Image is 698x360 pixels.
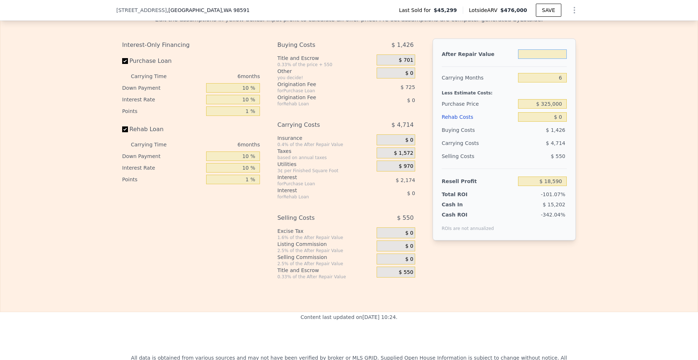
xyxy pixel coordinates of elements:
[277,118,358,132] div: Carrying Costs
[401,84,415,90] span: $ 725
[277,240,374,248] div: Listing Commission
[277,147,374,155] div: Taxes
[277,227,374,235] div: Excise Tax
[405,230,413,236] span: $ 0
[442,110,515,124] div: Rehab Costs
[442,201,487,208] div: Cash In
[399,163,413,170] span: $ 970
[122,105,203,117] div: Points
[277,254,374,261] div: Selling Commission
[131,139,178,150] div: Carrying Time
[442,48,515,61] div: After Repair Value
[277,174,358,181] div: Interest
[407,97,415,103] span: $ 0
[500,7,527,13] span: $476,000
[277,235,374,240] div: 1.6% of the After Repair Value
[442,137,487,150] div: Carrying Costs
[122,39,260,52] div: Interest-Only Financing
[399,269,413,276] span: $ 550
[543,202,565,207] span: $ 15,202
[546,140,565,146] span: $ 4,714
[277,94,358,101] div: Origination Fee
[567,3,582,17] button: Show Options
[396,177,415,183] span: $ 2,174
[405,256,413,263] span: $ 0
[122,162,203,174] div: Interest Rate
[116,7,167,14] span: [STREET_ADDRESS]
[277,161,374,168] div: Utilities
[277,54,374,62] div: Title and Escrow
[222,7,249,13] span: , WA 98591
[399,57,413,64] span: $ 701
[277,134,374,142] div: Insurance
[277,181,358,187] div: for Purchase Loan
[442,175,515,188] div: Resell Profit
[181,70,260,82] div: 6 months
[277,75,374,81] div: you decide!
[399,7,434,14] span: Last Sold for
[277,187,358,194] div: Interest
[407,190,415,196] span: $ 0
[122,94,203,105] div: Interest Rate
[394,150,413,157] span: $ 1,572
[277,88,358,94] div: for Purchase Loan
[546,127,565,133] span: $ 1,426
[541,191,565,197] span: -101.07%
[442,71,515,84] div: Carrying Months
[277,39,358,52] div: Buying Costs
[122,58,128,64] input: Purchase Loan
[405,70,413,77] span: $ 0
[469,7,500,14] span: Lotside ARV
[434,7,457,14] span: $45,299
[301,312,398,354] div: Content last updated on [DATE] 10:24 .
[277,62,374,68] div: 0.33% of the price + 550
[277,267,374,274] div: Title and Escrow
[181,139,260,150] div: 6 months
[122,123,203,136] label: Rehab Loan
[442,218,494,231] div: ROIs are not annualized
[442,211,494,218] div: Cash ROI
[131,70,178,82] div: Carrying Time
[122,126,128,132] input: Rehab Loan
[167,7,250,14] span: , [GEOGRAPHIC_DATA]
[392,118,414,132] span: $ 4,714
[277,155,374,161] div: based on annual taxes
[277,194,358,200] div: for Rehab Loan
[277,101,358,107] div: for Rehab Loan
[277,261,374,267] div: 2.5% of the After Repair Value
[397,211,414,225] span: $ 550
[442,191,487,198] div: Total ROI
[442,84,567,97] div: Less Estimate Costs:
[536,4,561,17] button: SAVE
[277,274,374,280] div: 0.33% of the After Repair Value
[277,211,358,225] div: Selling Costs
[122,150,203,162] div: Down Payment
[541,212,565,218] span: -342.04%
[405,137,413,143] span: $ 0
[442,97,515,110] div: Purchase Price
[277,248,374,254] div: 2.5% of the After Repair Value
[442,124,515,137] div: Buying Costs
[122,174,203,185] div: Points
[277,142,374,147] div: 0.4% of the After Repair Value
[277,168,374,174] div: 3¢ per Finished Square Foot
[551,153,565,159] span: $ 550
[442,150,515,163] div: Selling Costs
[277,68,374,75] div: Other
[122,54,203,68] label: Purchase Loan
[122,82,203,94] div: Down Payment
[405,243,413,250] span: $ 0
[277,81,358,88] div: Origination Fee
[392,39,414,52] span: $ 1,426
